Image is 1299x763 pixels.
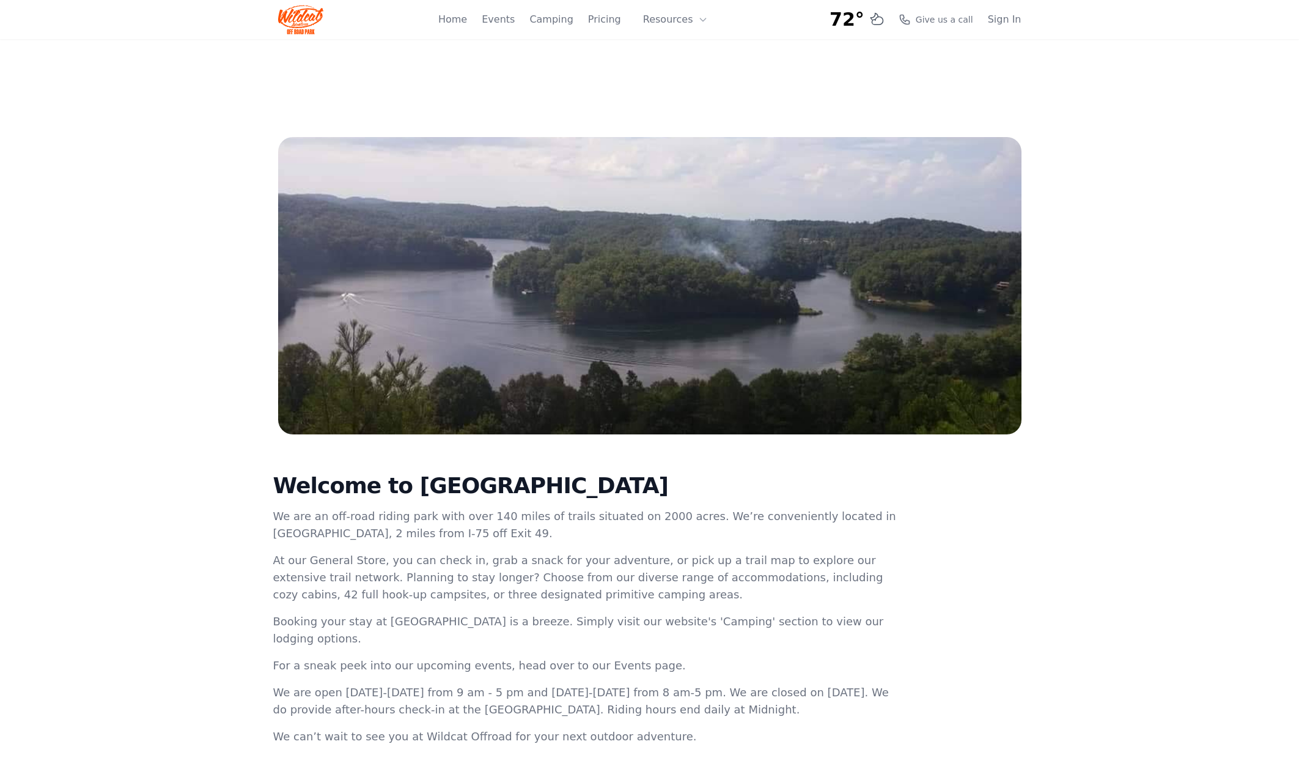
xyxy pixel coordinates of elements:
span: 72° [830,9,864,31]
a: Camping [529,12,573,27]
a: Home [438,12,467,27]
a: Pricing [588,12,621,27]
p: We are open [DATE]-[DATE] from 9 am - 5 pm and [DATE]-[DATE] from 8 am-5 pm. We are closed on [DA... [273,684,899,718]
p: Booking your stay at [GEOGRAPHIC_DATA] is a breeze. Simply visit our website's 'Camping' section ... [273,613,899,647]
a: Events [482,12,515,27]
p: At our General Store, you can check in, grab a snack for your adventure, or pick up a trail map t... [273,552,899,603]
p: We can’t wait to see you at Wildcat Offroad for your next outdoor adventure. [273,728,899,745]
p: For a sneak peek into our upcoming events, head over to our Events page. [273,657,899,674]
a: Give us a call [899,13,973,26]
img: Wildcat Logo [278,5,324,34]
span: Give us a call [916,13,973,26]
button: Resources [636,7,715,32]
a: Sign In [988,12,1021,27]
h2: Welcome to [GEOGRAPHIC_DATA] [273,474,899,498]
p: We are an off-road riding park with over 140 miles of trails situated on 2000 acres. We’re conven... [273,508,899,542]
